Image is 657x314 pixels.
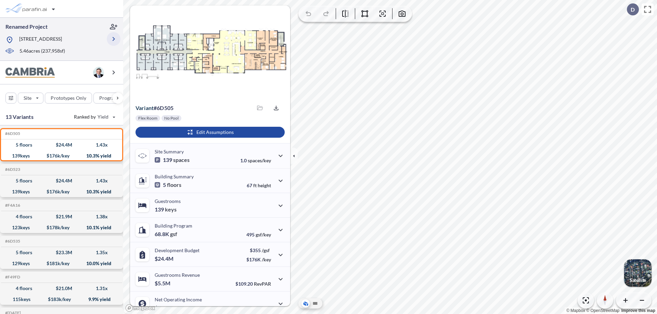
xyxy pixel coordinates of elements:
img: Switcher Image [624,259,652,287]
span: RevPAR [254,281,271,287]
p: # 6d505 [136,105,173,111]
span: Variant [136,105,154,111]
span: /key [262,257,271,262]
p: Net Operating Income [155,297,202,302]
button: Edit Assumptions [136,127,285,138]
span: gsf [170,231,177,237]
button: Prototypes Only [45,93,92,104]
p: 139 [155,156,190,163]
p: 45.0% [242,305,271,311]
p: 5 [155,181,181,188]
p: Satellite [630,277,646,283]
p: D [631,6,635,13]
p: $2.5M [155,304,171,311]
p: 68.8K [155,231,177,237]
p: No Pool [164,115,179,121]
h5: Click to copy the code [4,275,20,279]
button: Program [93,93,130,104]
p: 495 [246,232,271,237]
a: Mapbox [566,308,585,313]
p: Guestrooms [155,198,181,204]
span: Yield [98,113,109,120]
p: 13 Variants [5,113,34,121]
img: user logo [93,67,104,78]
h5: Click to copy the code [4,203,20,208]
span: height [258,182,271,188]
p: $355 [246,247,271,253]
img: BrandImage [5,67,55,78]
a: OpenStreetMap [586,308,619,313]
a: Mapbox homepage [125,304,155,312]
button: Ranked by Yield [68,111,120,122]
span: gsf/key [256,232,271,237]
p: 67 [247,182,271,188]
p: Building Program [155,223,192,229]
span: ft [253,182,257,188]
p: Site [24,95,31,101]
span: floors [167,181,181,188]
p: Development Budget [155,247,199,253]
p: Program [99,95,118,101]
p: 139 [155,206,177,213]
span: /gsf [262,247,270,253]
p: $176K [246,257,271,262]
span: spaces [173,156,190,163]
span: spaces/key [248,158,271,163]
h5: Click to copy the code [4,239,20,244]
p: Renamed Project [5,23,48,30]
button: Switcher ImageSatellite [624,259,652,287]
p: [STREET_ADDRESS] [19,36,62,44]
p: 1.0 [240,158,271,163]
p: $24.4M [155,255,175,262]
p: Prototypes Only [51,95,86,101]
a: Improve this map [621,308,655,313]
h5: Click to copy the code [4,131,20,136]
p: Site Summary [155,149,184,154]
p: $5.5M [155,280,171,287]
p: Flex Room [138,115,157,121]
p: Building Summary [155,174,194,179]
span: margin [256,305,271,311]
button: Site [18,93,43,104]
p: Guestrooms Revenue [155,272,200,278]
span: keys [165,206,177,213]
button: Site Plan [311,299,319,308]
button: Aerial View [301,299,310,308]
p: 5.46 acres ( 237,958 sf) [20,47,65,55]
p: Edit Assumptions [196,129,234,136]
h5: Click to copy the code [4,167,20,172]
p: $109.20 [235,281,271,287]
